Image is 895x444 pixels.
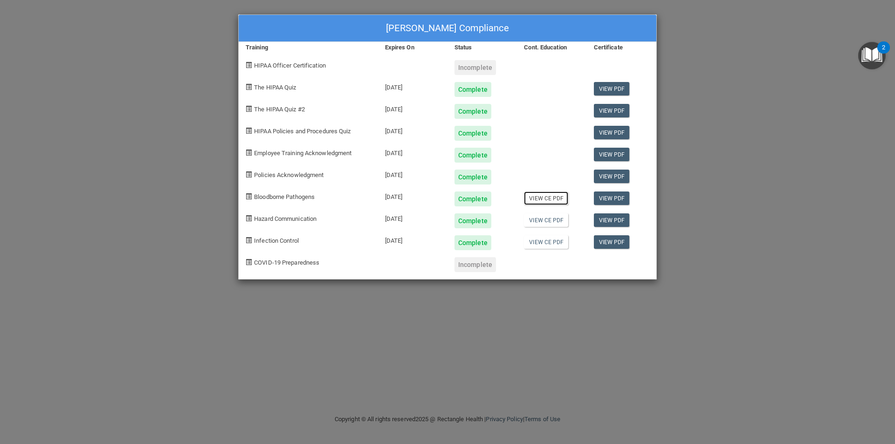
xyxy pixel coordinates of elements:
[447,42,517,53] div: Status
[517,42,586,53] div: Cont. Education
[378,97,447,119] div: [DATE]
[454,213,491,228] div: Complete
[454,257,496,272] div: Incomplete
[524,235,568,249] a: View CE PDF
[254,259,319,266] span: COVID-19 Preparedness
[594,213,630,227] a: View PDF
[594,104,630,117] a: View PDF
[594,235,630,249] a: View PDF
[882,48,885,60] div: 2
[254,237,299,244] span: Infection Control
[254,193,315,200] span: Bloodborne Pathogens
[239,42,378,53] div: Training
[378,119,447,141] div: [DATE]
[594,148,630,161] a: View PDF
[378,228,447,250] div: [DATE]
[254,171,324,178] span: Policies Acknowledgment
[594,126,630,139] a: View PDF
[254,150,351,157] span: Employee Training Acknowledgment
[254,215,317,222] span: Hazard Communication
[594,170,630,183] a: View PDF
[454,82,491,97] div: Complete
[454,170,491,184] div: Complete
[378,163,447,184] div: [DATE]
[524,213,568,227] a: View CE PDF
[587,42,656,53] div: Certificate
[454,60,496,75] div: Incomplete
[378,42,447,53] div: Expires On
[378,141,447,163] div: [DATE]
[378,184,447,206] div: [DATE]
[239,15,656,42] div: [PERSON_NAME] Compliance
[454,104,491,119] div: Complete
[254,128,351,135] span: HIPAA Policies and Procedures Quiz
[254,62,326,69] span: HIPAA Officer Certification
[594,191,630,205] a: View PDF
[454,235,491,250] div: Complete
[454,148,491,163] div: Complete
[254,106,305,113] span: The HIPAA Quiz #2
[524,191,568,205] a: View CE PDF
[454,191,491,206] div: Complete
[858,42,886,69] button: Open Resource Center, 2 new notifications
[378,75,447,97] div: [DATE]
[254,84,296,91] span: The HIPAA Quiz
[378,206,447,228] div: [DATE]
[594,82,630,96] a: View PDF
[454,126,491,141] div: Complete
